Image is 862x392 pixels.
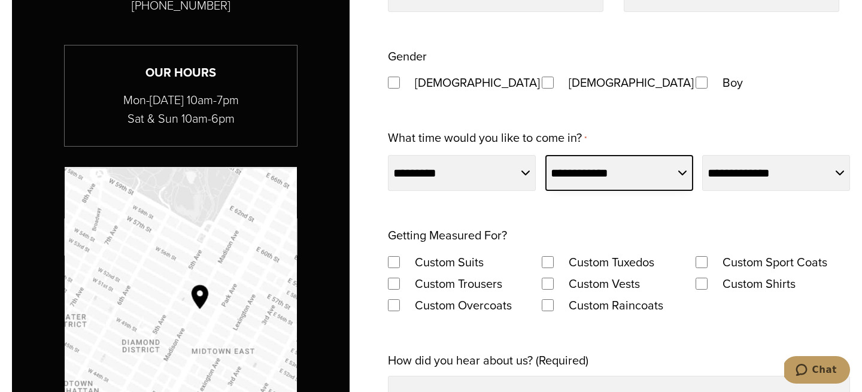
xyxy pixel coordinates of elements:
label: Boy [711,72,755,93]
label: Custom Tuxedos [557,251,666,273]
label: How did you hear about us? (Required) [388,350,588,371]
iframe: Opens a widget where you can chat to one of our agents [784,356,850,386]
label: Custom Raincoats [557,294,675,316]
label: Custom Trousers [403,273,514,294]
p: Mon-[DATE] 10am-7pm Sat & Sun 10am-6pm [65,91,297,128]
label: Custom Sport Coats [711,251,839,273]
label: [DEMOGRAPHIC_DATA] [403,72,538,93]
label: [DEMOGRAPHIC_DATA] [557,72,691,93]
label: Custom Overcoats [403,294,524,316]
h3: Our Hours [65,63,297,82]
legend: Getting Measured For? [388,224,507,246]
label: Custom Suits [403,251,496,273]
legend: Gender [388,45,427,67]
label: Custom Shirts [711,273,808,294]
label: Custom Vests [557,273,652,294]
label: What time would you like to come in? [388,127,586,150]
